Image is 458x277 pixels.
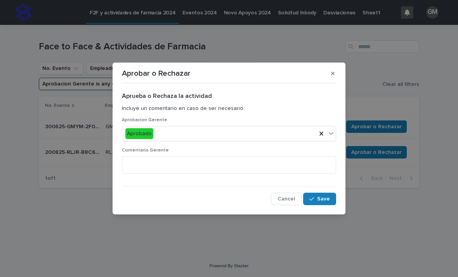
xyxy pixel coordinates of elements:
[122,69,191,78] p: Aprobar o Rechazar
[122,92,336,100] h2: Aprueba o Rechaza la actividad
[122,148,169,153] span: Comentario Gerente
[278,196,295,202] span: Cancel
[125,128,153,139] div: Aprobado
[122,118,167,122] span: Aprobacion Gerente
[122,105,336,112] p: Incluye un comentario en caso de ser necesario.
[271,193,302,205] button: Cancel
[303,193,336,205] button: Save
[317,196,330,202] span: Save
